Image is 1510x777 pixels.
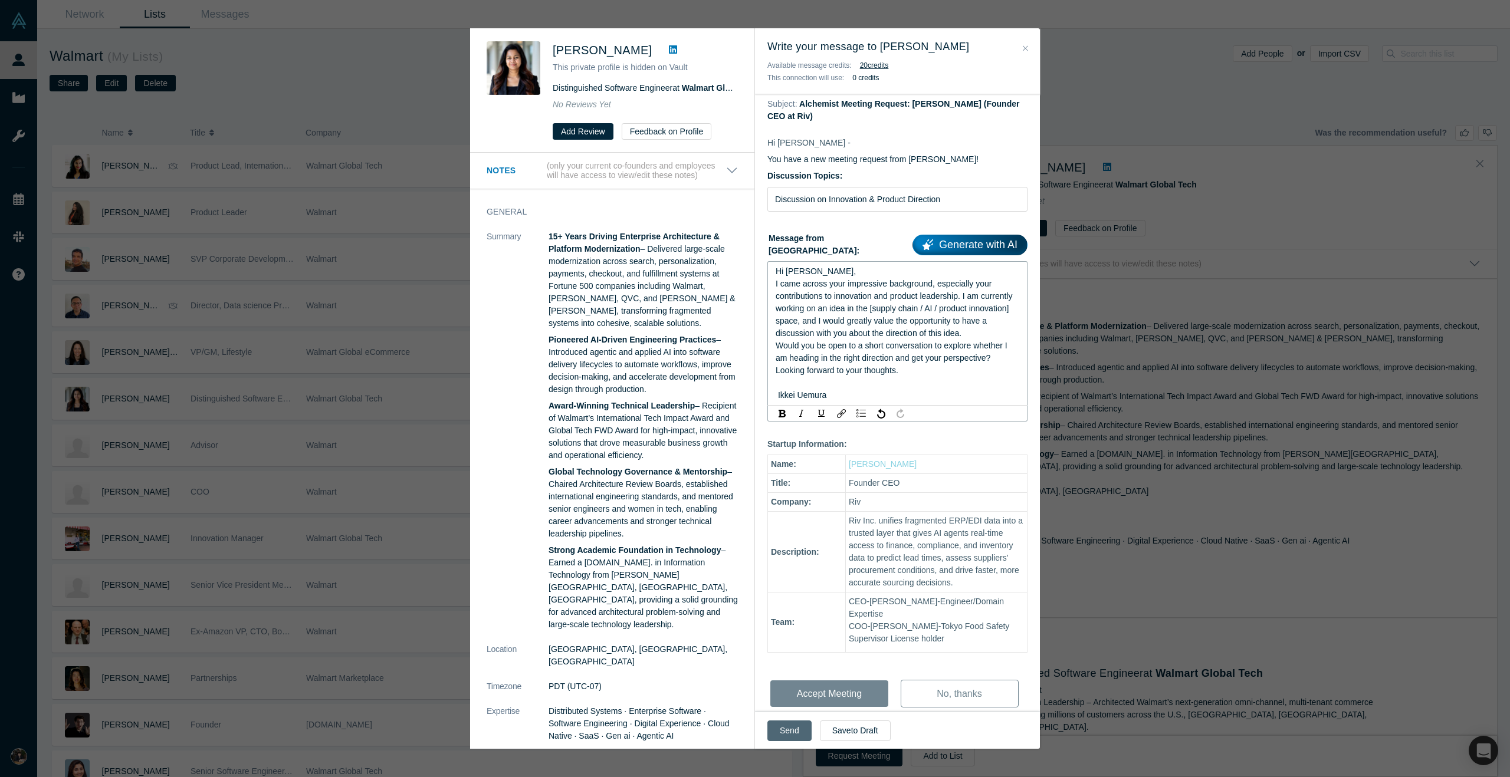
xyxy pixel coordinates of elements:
dd: Alchemist Meeting Request: [PERSON_NAME] (Founder CEO at Riv) [767,99,1019,121]
span: No Reviews Yet [553,100,611,109]
p: Hi [PERSON_NAME] - [767,137,1028,149]
span: Hi [PERSON_NAME], [776,266,856,276]
img: Priyadarshini Balachandran's Profile Image [487,41,540,95]
b: 0 credits [852,74,879,82]
div: Link [834,407,849,419]
dt: Subject: [767,98,797,110]
dt: Timezone [487,680,549,705]
button: Add Review [553,123,613,140]
strong: 15+ Years Driving Enterprise Architecture & Platform Modernization [549,232,720,253]
div: rdw-editor [776,265,1020,401]
button: Saveto Draft [820,720,891,741]
strong: Global Technology Governance & Mentorship [549,467,727,476]
p: – Recipient of Walmart’s International Tech Impact Award and Global Tech FWD Award for high-impac... [549,400,738,462]
p: This private profile is hidden on Vault [553,61,738,74]
p: – Introduced agentic and applied AI into software delivery lifecycles to automate workflows, impr... [549,334,738,396]
button: Feedback on Profile [622,123,712,140]
label: Discussion Topics: [767,170,1028,182]
div: Redo [893,407,908,419]
span: This connection will use: [767,74,844,82]
dt: Expertise [487,705,549,755]
dd: [GEOGRAPHIC_DATA], [GEOGRAPHIC_DATA], [GEOGRAPHIC_DATA] [549,643,738,668]
div: rdw-history-control [871,407,910,419]
div: rdw-toolbar [767,405,1028,422]
p: – Chaired Architecture Review Boards, established international engineering standards, and mentor... [549,466,738,540]
h3: Notes [487,164,544,177]
h3: Write your message to [PERSON_NAME] [767,39,1028,55]
div: rdw-inline-control [772,407,832,419]
dd: PDT (UTC-07) [549,680,738,693]
div: Unordered [854,407,869,419]
p: You have a new meeting request from [PERSON_NAME]! [767,153,1028,166]
div: rdw-wrapper [767,261,1028,406]
span: [PERSON_NAME] [553,44,652,57]
strong: Strong Academic Foundation in Technology [549,545,721,555]
div: Italic [794,407,809,419]
span: Looking forward to your thoughts. Ikkei Uemura [776,366,898,400]
div: Bold [774,407,789,419]
div: Underline [814,407,829,419]
dt: Location [487,643,549,680]
span: Available message credits: [767,61,852,70]
span: Distinguished Software Engineer at [553,83,763,93]
dt: Summary [487,231,549,643]
div: rdw-list-control [851,407,871,419]
div: rdw-link-control [832,407,851,419]
div: Undo [874,407,888,419]
strong: Award-Winning Technical Leadership [549,401,695,410]
strong: Pioneered AI-Driven Engineering Practices [549,335,716,344]
a: Walmart Global Tech [682,83,763,93]
button: Close [1019,42,1032,55]
button: 20credits [860,60,889,71]
span: Would you be open to a short conversation to explore whether I am heading in the right direction ... [776,341,1010,363]
h3: General [487,206,721,218]
button: Notes (only your current co-founders and employees will have access to view/edit these notes) [487,161,738,181]
button: Send [767,720,812,741]
span: Distributed Systems · Enterprise Software · Software Engineering · Digital Experience · Cloud Nat... [549,706,730,740]
p: – Delivered large-scale modernization across search, personalization, payments, checkout, and ful... [549,231,738,330]
label: Message from [GEOGRAPHIC_DATA]: [767,228,1028,257]
p: (only your current co-founders and employees will have access to view/edit these notes) [547,161,726,181]
a: Generate with AI [912,235,1028,255]
span: I came across your impressive background, especially your contributions to innovation and product... [776,279,1015,338]
p: – Earned a [DOMAIN_NAME]. in Information Technology from [PERSON_NAME][GEOGRAPHIC_DATA], [GEOGRAP... [549,544,738,631]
